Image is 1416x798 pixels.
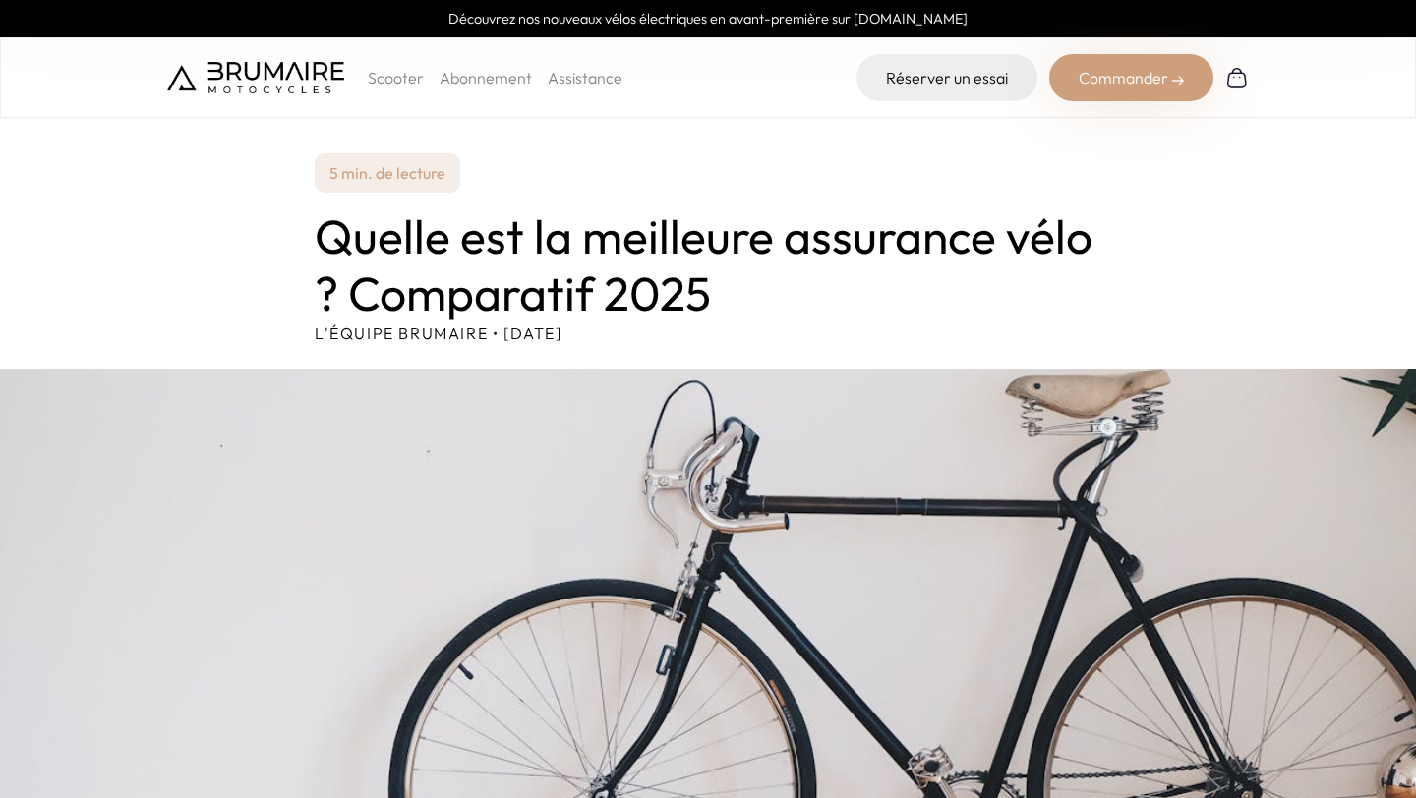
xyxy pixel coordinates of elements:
a: Réserver un essai [856,54,1037,101]
a: Abonnement [440,68,532,87]
a: Assistance [548,68,622,87]
div: Commander [1049,54,1213,101]
h1: Quelle est la meilleure assurance vélo ? Comparatif 2025 [315,208,1101,321]
p: Scooter [368,66,424,89]
img: Brumaire Motocycles [167,62,344,93]
p: 5 min. de lecture [315,153,460,193]
img: Panier [1225,66,1249,89]
p: L'équipe Brumaire • [DATE] [315,321,1101,345]
img: right-arrow-2.png [1172,75,1184,86]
